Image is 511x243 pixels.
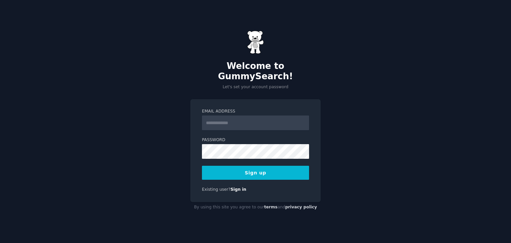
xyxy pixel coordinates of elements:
p: Let's set your account password [190,84,321,90]
button: Sign up [202,166,309,180]
a: Sign in [231,187,247,192]
a: privacy policy [285,205,317,209]
img: Gummy Bear [247,31,264,54]
div: By using this site you agree to our and [190,202,321,213]
label: Email Address [202,109,309,115]
label: Password [202,137,309,143]
h2: Welcome to GummySearch! [190,61,321,82]
span: Existing user? [202,187,231,192]
a: terms [264,205,277,209]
